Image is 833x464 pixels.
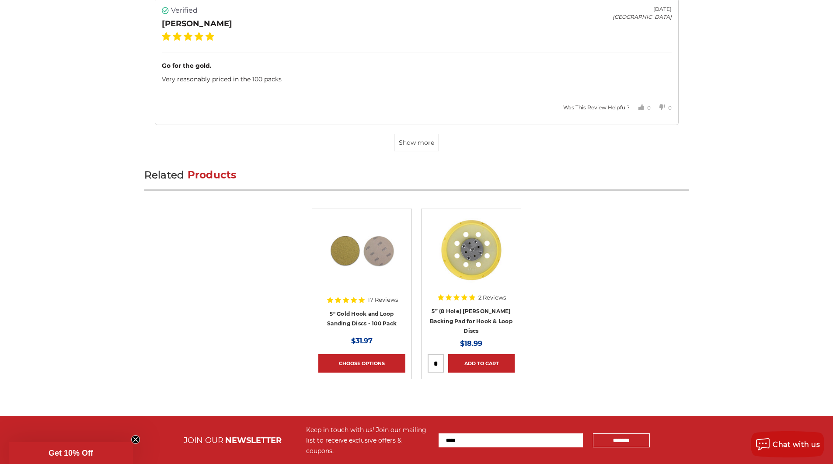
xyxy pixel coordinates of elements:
[306,425,430,456] div: Keep in touch with us! Join our mailing list to receive exclusive offers & coupons.
[318,215,405,298] a: gold hook & loop sanding disc stack
[9,442,133,464] div: Get 10% OffClose teaser
[563,104,630,112] div: Was This Review Helpful?
[394,134,439,151] button: Show more
[448,354,515,373] a: Add to Cart
[399,139,434,147] span: Show more
[131,435,140,444] button: Close teaser
[184,436,223,445] span: JOIN OUR
[162,32,171,41] label: 1 Star
[327,215,397,285] img: gold hook & loop sanding disc stack
[184,32,192,41] label: 3 Stars
[478,295,506,300] span: 2 Reviews
[630,97,651,118] button: Votes Up
[144,169,185,181] span: Related
[613,5,672,13] div: [DATE]
[751,431,824,457] button: Chat with us
[368,297,398,303] span: 17 Reviews
[162,75,282,83] span: Very reasonably priced in the 100 packs
[436,215,506,285] img: 5” (8 Hole) DA Sander Backing Pad for Hook & Loop Discs
[49,449,93,457] span: Get 10% Off
[651,97,672,118] button: Votes Down
[162,61,672,70] div: Go for the gold.
[162,7,169,14] i: Verified user
[460,339,482,348] span: $18.99
[773,440,820,449] span: Chat with us
[613,13,672,21] div: [GEOGRAPHIC_DATA]
[206,32,214,41] label: 5 Stars
[225,436,282,445] span: NEWSLETTER
[162,18,232,30] div: [PERSON_NAME]
[188,169,237,181] span: Products
[428,215,515,298] a: 5” (8 Hole) DA Sander Backing Pad for Hook & Loop Discs
[668,105,672,111] span: 0
[173,32,181,41] label: 2 Stars
[195,32,203,41] label: 4 Stars
[327,310,397,327] a: 5" Gold Hook and Loop Sanding Discs - 100 Pack
[647,105,651,111] span: 0
[351,337,373,345] span: $31.97
[171,5,198,16] span: Verified
[318,354,405,373] a: Choose Options
[430,308,512,334] a: 5” (8 Hole) [PERSON_NAME] Backing Pad for Hook & Loop Discs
